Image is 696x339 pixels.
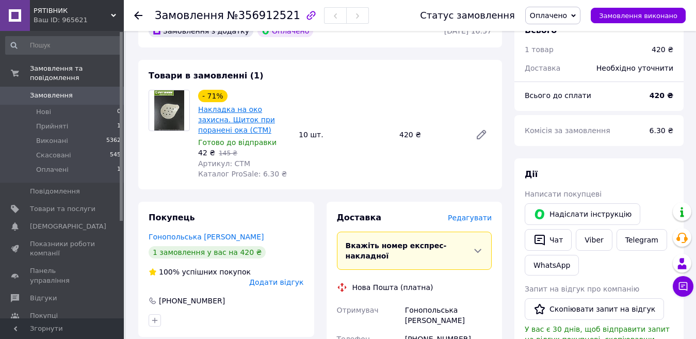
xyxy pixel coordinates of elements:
[149,71,264,80] span: Товари в замовленні (1)
[30,311,58,320] span: Покупці
[5,36,122,55] input: Пошук
[36,107,51,117] span: Нові
[525,190,602,198] span: Написати покупцеві
[30,239,95,258] span: Показники роботи компанії
[249,278,303,286] span: Додати відгук
[227,9,300,22] span: №356912521
[198,138,277,147] span: Готово до відправки
[106,136,121,146] span: 5362
[403,301,494,330] div: Гонопольська [PERSON_NAME]
[155,9,224,22] span: Замовлення
[149,233,264,241] a: Гонопольська [PERSON_NAME]
[525,285,639,293] span: Запит на відгук про компанію
[198,90,228,102] div: - 71%
[30,222,106,231] span: [DEMOGRAPHIC_DATA]
[525,126,610,135] span: Комісія за замовлення
[198,149,215,157] span: 42 ₴
[471,124,492,145] a: Редагувати
[110,151,121,160] span: 545
[30,187,80,196] span: Повідомлення
[525,64,560,72] span: Доставка
[337,213,382,222] span: Доставка
[295,127,395,142] div: 10 шт.
[198,105,275,134] a: Накладка на око захисна. Щиток при поранені ока (СТМ)
[525,298,664,320] button: Скопіювати запит на відгук
[149,246,266,259] div: 1 замовлення у вас на 420 ₴
[590,57,679,79] div: Необхідно уточнити
[652,44,673,55] div: 420 ₴
[149,267,251,277] div: успішних покупок
[448,214,492,222] span: Редагувати
[650,91,673,100] b: 420 ₴
[395,127,467,142] div: 420 ₴
[525,229,572,251] button: Чат
[525,169,538,179] span: Дії
[530,11,567,20] span: Оплачено
[525,25,557,35] span: Всього
[30,266,95,285] span: Панель управління
[34,15,124,25] div: Ваш ID: 965621
[36,136,68,146] span: Виконані
[30,204,95,214] span: Товари та послуги
[525,255,579,276] a: WhatsApp
[337,306,379,314] span: Отримувач
[154,90,185,131] img: Накладка на око захисна. Щиток при поранені ока (СТМ)
[650,126,673,135] span: 6.30 ₴
[134,10,142,21] div: Повернутися назад
[420,10,515,21] div: Статус замовлення
[576,229,612,251] a: Viber
[117,122,121,131] span: 1
[525,203,640,225] button: Надіслати інструкцію
[30,64,124,83] span: Замовлення та повідомлення
[591,8,686,23] button: Замовлення виконано
[117,165,121,174] span: 1
[198,170,287,178] span: Каталог ProSale: 6.30 ₴
[525,45,554,54] span: 1 товар
[34,6,111,15] span: РЯТІВНИК
[36,122,68,131] span: Прийняті
[525,91,591,100] span: Всього до сплати
[30,294,57,303] span: Відгуки
[117,107,121,117] span: 0
[36,165,69,174] span: Оплачені
[599,12,677,20] span: Замовлення виконано
[219,150,237,157] span: 145 ₴
[159,268,180,276] span: 100%
[617,229,667,251] a: Telegram
[158,296,226,306] div: [PHONE_NUMBER]
[350,282,436,293] div: Нова Пошта (платна)
[30,91,73,100] span: Замовлення
[149,213,195,222] span: Покупець
[36,151,71,160] span: Скасовані
[198,159,250,168] span: Артикул: СТМ
[346,241,447,260] span: Вкажіть номер експрес-накладної
[673,276,693,297] button: Чат з покупцем
[444,27,492,35] time: [DATE] 16:57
